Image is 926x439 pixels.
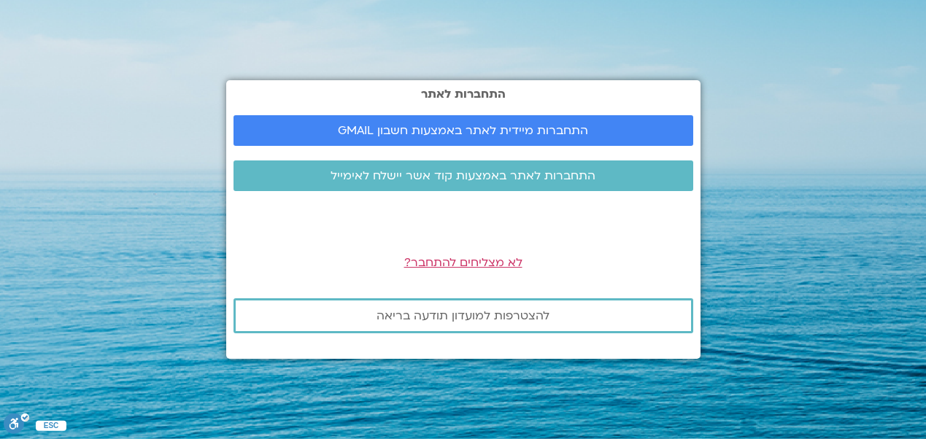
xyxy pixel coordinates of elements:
[234,88,693,101] h2: התחברות לאתר
[338,124,588,137] span: התחברות מיידית לאתר באמצעות חשבון GMAIL
[404,255,522,271] a: לא מצליחים להתחבר?
[331,169,595,182] span: התחברות לאתר באמצעות קוד אשר יישלח לאימייל
[234,115,693,146] a: התחברות מיידית לאתר באמצעות חשבון GMAIL
[377,309,549,322] span: להצטרפות למועדון תודעה בריאה
[234,160,693,191] a: התחברות לאתר באמצעות קוד אשר יישלח לאימייל
[234,298,693,333] a: להצטרפות למועדון תודעה בריאה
